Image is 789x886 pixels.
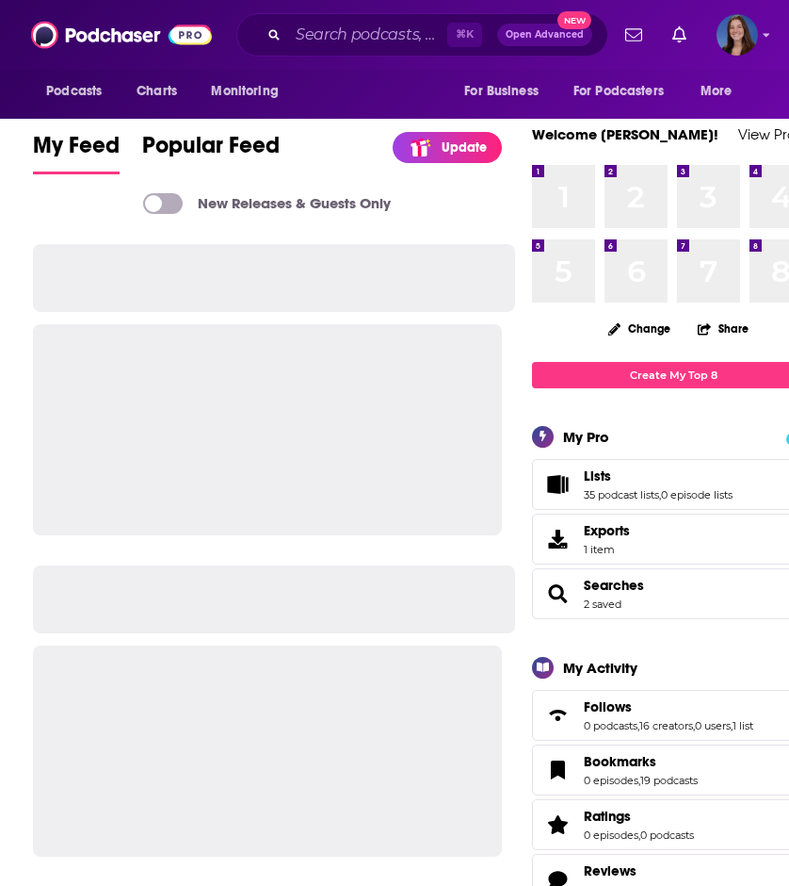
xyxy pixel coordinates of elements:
a: Show notifications dropdown [665,19,694,51]
a: New Releases & Guests Only [143,193,391,214]
input: Search podcasts, credits, & more... [288,20,447,50]
span: Exports [584,522,630,539]
span: 1 item [584,543,630,556]
button: open menu [33,74,126,109]
span: Ratings [584,808,631,825]
span: , [731,719,733,732]
a: 35 podcast lists [584,488,659,501]
a: Searches [539,581,576,607]
img: Podchaser - Follow, Share and Rate Podcasts [31,17,212,53]
a: Popular Feed [142,131,280,174]
a: Welcome [PERSON_NAME]! [532,125,718,143]
span: ⌘ K [447,23,482,47]
span: More [700,78,733,105]
a: Ratings [539,812,576,838]
span: Popular Feed [142,131,280,171]
a: 0 podcasts [640,829,694,842]
span: , [693,719,695,732]
a: 19 podcasts [640,774,698,787]
button: Change [597,317,682,340]
a: 1 list [733,719,753,732]
span: My Feed [33,131,120,171]
a: Follows [584,698,753,715]
a: 0 episodes [584,774,638,787]
button: Show profile menu [717,14,758,56]
span: Logged in as emmadonovan [717,14,758,56]
span: Follows [584,698,632,715]
a: Lists [539,471,576,498]
a: Show notifications dropdown [618,19,650,51]
span: Lists [584,468,611,484]
img: User Profile [717,14,758,56]
button: open menu [687,74,756,109]
a: 16 creators [639,719,693,732]
span: , [638,774,640,787]
a: Follows [539,702,576,729]
div: My Activity [563,659,637,677]
a: Ratings [584,808,694,825]
a: Reviews [584,862,694,879]
span: Exports [539,526,576,552]
a: Bookmarks [539,757,576,783]
a: Searches [584,577,644,594]
div: Search podcasts, credits, & more... [236,13,608,57]
button: open menu [198,74,302,109]
span: Charts [137,78,177,105]
span: Reviews [584,862,636,879]
span: , [638,829,640,842]
span: , [637,719,639,732]
button: Share [697,310,749,347]
a: Bookmarks [584,753,698,770]
span: For Podcasters [573,78,664,105]
button: Open AdvancedNew [497,24,592,46]
a: Charts [124,74,188,109]
a: Update [393,132,502,163]
span: Podcasts [46,78,102,105]
a: 0 episodes [584,829,638,842]
div: My Pro [563,428,609,446]
button: open menu [451,74,562,109]
p: Update [442,139,487,156]
span: Monitoring [211,78,278,105]
a: 0 episode lists [661,488,733,501]
button: open menu [561,74,691,109]
span: Bookmarks [584,753,656,770]
a: Lists [584,468,733,484]
span: For Business [464,78,539,105]
a: 0 podcasts [584,719,637,732]
a: My Feed [33,131,120,174]
span: Open Advanced [506,30,584,40]
span: New [557,11,591,29]
span: , [659,488,661,501]
a: 0 users [695,719,731,732]
a: 2 saved [584,598,621,611]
